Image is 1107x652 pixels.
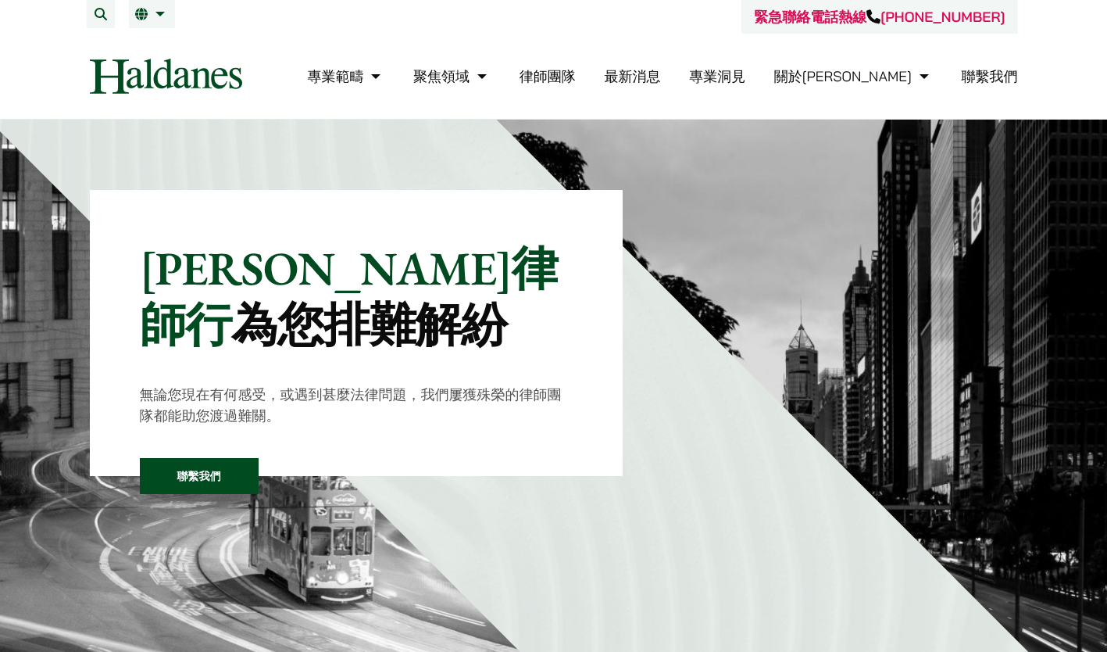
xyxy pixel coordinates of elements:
[90,59,242,94] img: Logo of Haldanes
[231,294,507,355] mark: 為您排難解紛
[140,384,573,426] p: 無論您現在有何感受，或遇到甚麼法律問題，我們屢獲殊榮的律師團隊都能助您渡過難關。
[135,8,169,20] a: 繁
[774,67,933,85] a: 關於何敦
[413,67,491,85] a: 聚焦領域
[140,240,573,353] p: [PERSON_NAME]律師行
[962,67,1018,85] a: 聯繫我們
[604,67,660,85] a: 最新消息
[307,67,384,85] a: 專業範疇
[754,8,1005,26] a: 緊急聯絡電話熱線[PHONE_NUMBER]
[689,67,745,85] a: 專業洞見
[520,67,576,85] a: 律師團隊
[140,458,259,494] a: 聯繫我們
